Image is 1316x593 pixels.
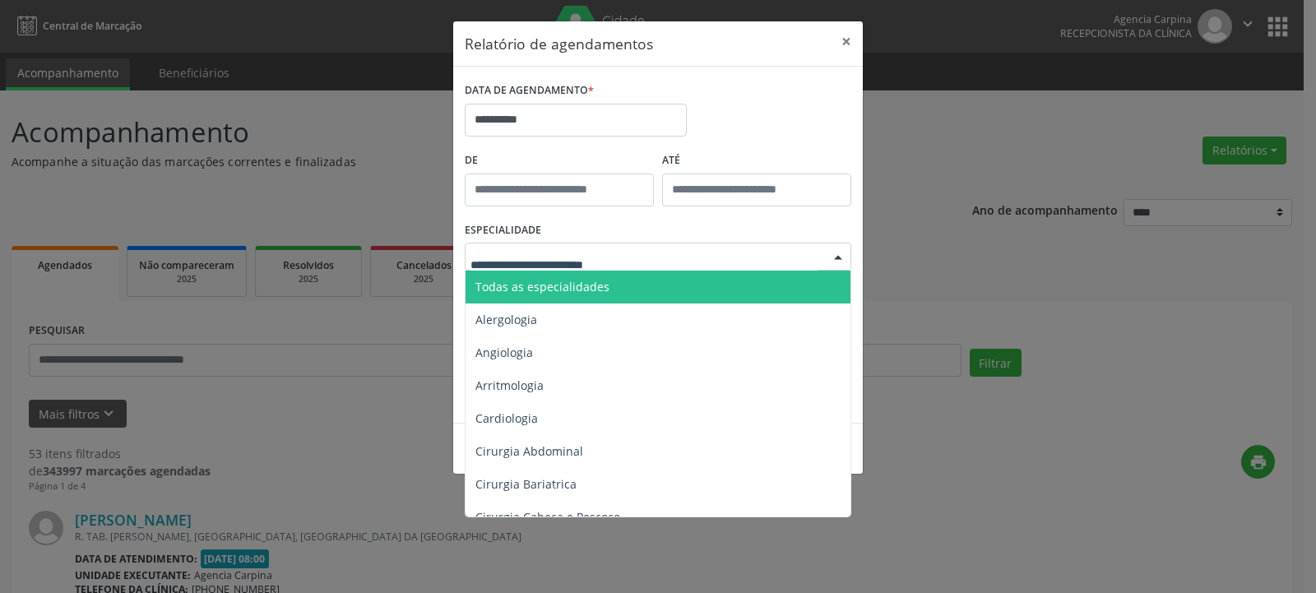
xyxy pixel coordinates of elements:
span: Alergologia [475,312,537,327]
span: Cirurgia Bariatrica [475,476,577,492]
label: De [465,148,654,174]
label: ATÉ [662,148,851,174]
label: DATA DE AGENDAMENTO [465,78,594,104]
button: Close [830,21,863,62]
span: Cardiologia [475,410,538,426]
span: Cirurgia Abdominal [475,443,583,459]
label: ESPECIALIDADE [465,218,541,243]
span: Todas as especialidades [475,279,609,294]
span: Cirurgia Cabeça e Pescoço [475,509,620,525]
span: Angiologia [475,345,533,360]
h5: Relatório de agendamentos [465,33,653,54]
span: Arritmologia [475,378,544,393]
